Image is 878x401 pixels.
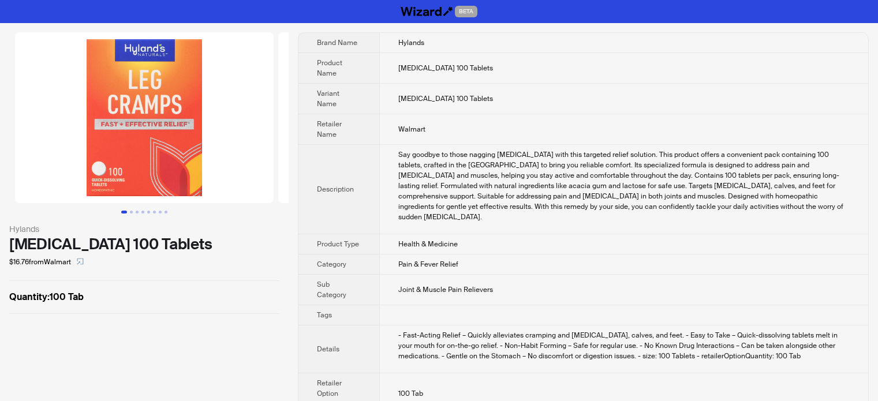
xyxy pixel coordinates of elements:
span: Retailer Name [317,119,342,139]
span: Product Name [317,58,342,78]
button: Go to slide 2 [130,211,133,213]
span: Joint & Muscle Pain Relievers [398,285,493,294]
button: Go to slide 5 [147,211,150,213]
span: Tags [317,310,332,320]
div: - Fast-Acting Relief – Quickly alleviates cramping and pain in legs, calves, and feet. - Easy to ... [398,330,850,361]
label: 100 Tab [9,290,279,304]
span: Details [317,344,339,354]
button: Go to slide 4 [141,211,144,213]
span: Health & Medicine [398,239,458,249]
div: Say goodbye to those nagging leg cramps with this targeted relief solution. This product offers a... [398,149,850,222]
button: Go to slide 7 [159,211,162,213]
span: 100 Tab [398,389,423,398]
button: Go to slide 1 [121,211,127,213]
div: $16.76 from Walmart [9,253,279,271]
span: Description [317,185,354,194]
span: Hylands [398,38,424,47]
span: Sub Category [317,280,346,299]
button: Go to slide 3 [136,211,139,213]
span: Quantity : [9,291,50,303]
div: [MEDICAL_DATA] 100 Tablets [9,235,279,253]
span: BETA [455,6,477,17]
img: Leg Cramps 100 Tablets Leg Cramps 100 Tablets image 1 [15,32,274,203]
span: Brand Name [317,38,357,47]
span: Walmart [398,125,425,134]
span: Pain & Fever Relief [398,260,458,269]
span: [MEDICAL_DATA] 100 Tablets [398,94,493,103]
button: Go to slide 6 [153,211,156,213]
button: Go to slide 8 [165,211,167,213]
span: Product Type [317,239,359,249]
div: Hylands [9,223,279,235]
span: Variant Name [317,89,339,108]
span: select [77,258,84,265]
span: Category [317,260,346,269]
span: [MEDICAL_DATA] 100 Tablets [398,63,493,73]
img: Leg Cramps 100 Tablets Leg Cramps 100 Tablets image 2 [278,32,537,203]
